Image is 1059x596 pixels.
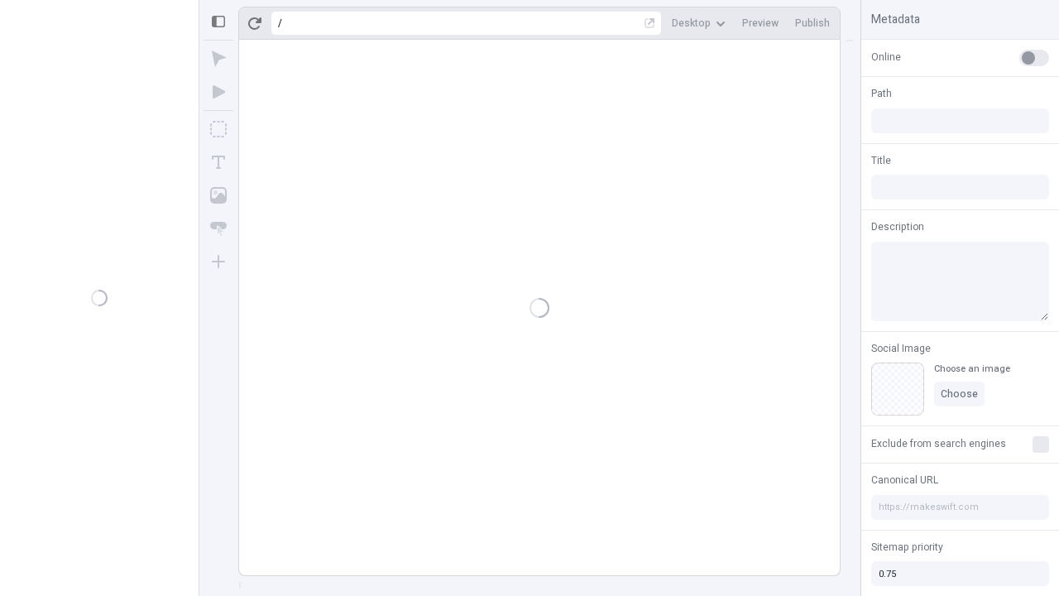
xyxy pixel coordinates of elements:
[278,17,282,30] div: /
[871,341,931,356] span: Social Image
[934,382,985,406] button: Choose
[941,387,978,401] span: Choose
[204,147,233,177] button: Text
[871,86,892,101] span: Path
[736,11,785,36] button: Preview
[665,11,732,36] button: Desktop
[204,114,233,144] button: Box
[204,214,233,243] button: Button
[871,473,938,488] span: Canonical URL
[871,436,1006,451] span: Exclude from search engines
[795,17,830,30] span: Publish
[742,17,779,30] span: Preview
[871,153,891,168] span: Title
[788,11,836,36] button: Publish
[871,219,924,234] span: Description
[871,495,1049,520] input: https://makeswift.com
[934,363,1010,375] div: Choose an image
[871,50,901,65] span: Online
[204,180,233,210] button: Image
[672,17,711,30] span: Desktop
[871,540,943,555] span: Sitemap priority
